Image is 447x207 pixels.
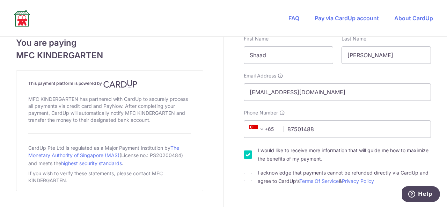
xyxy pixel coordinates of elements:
[342,46,431,64] input: Last name
[342,35,366,42] label: Last Name
[244,72,276,79] span: Email Address
[244,46,333,64] input: First name
[28,142,191,169] div: CardUp Pte Ltd is regulated as a Major Payment Institution by (License no.: PS20200484) and meets...
[258,146,431,163] label: I would like to receive more information that will guide me how to maximize the benefits of my pa...
[244,83,431,101] input: Email address
[249,125,266,133] span: +65
[244,109,278,116] span: Phone Number
[288,15,299,22] a: FAQ
[244,35,269,42] label: First Name
[402,186,440,204] iframe: Opens a widget where you can find more information
[394,15,433,22] a: About CardUp
[28,80,191,88] h4: This payment platform is powered by
[28,169,191,185] div: If you wish to verify these statements, please contact MFC KINDERGARTEN.
[103,80,138,88] img: CardUp
[28,94,191,125] div: MFC KINDERGARTEN has partnered with CardUp to securely process all payments via credit card and P...
[16,49,203,62] span: MFC KINDERGARTEN
[315,15,379,22] a: Pay via CardUp account
[61,160,122,166] a: highest security standards
[258,169,431,185] label: I acknowledge that payments cannot be refunded directly via CardUp and agree to CardUp’s &
[247,125,279,133] span: +65
[16,37,203,49] span: You are paying
[299,178,339,184] a: Terms Of Service
[342,178,374,184] a: Privacy Policy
